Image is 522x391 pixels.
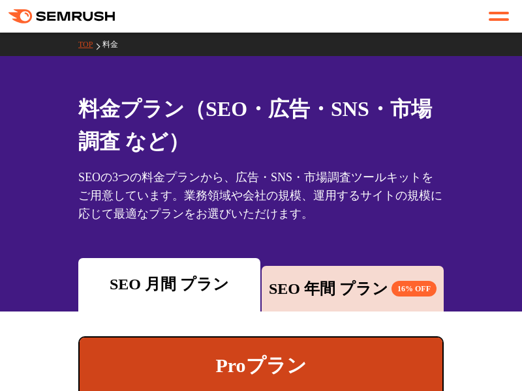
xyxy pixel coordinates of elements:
[102,40,128,49] a: 料金
[78,168,444,223] div: SEOの3つの料金プランから、広告・SNS・市場調査ツールキットをご用意しています。業務領域や会社の規模、運用するサイトの規模に応じて最適なプランをお選びいただけます。
[78,40,102,49] a: TOP
[391,281,437,297] span: 16% OFF
[85,272,254,296] div: SEO 月間 プラン
[78,93,444,158] h1: 料金プラン（SEO・広告・SNS・市場調査 など）
[268,277,437,300] div: SEO 年間 プラン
